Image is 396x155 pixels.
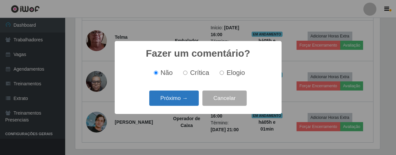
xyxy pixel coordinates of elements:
[146,48,250,59] h2: Fazer um comentário?
[220,71,224,75] input: Elogio
[161,69,173,76] span: Não
[202,91,247,106] button: Cancelar
[183,71,187,75] input: Crítica
[190,69,209,76] span: Crítica
[227,69,245,76] span: Elogio
[154,71,158,75] input: Não
[149,91,199,106] button: Próximo →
